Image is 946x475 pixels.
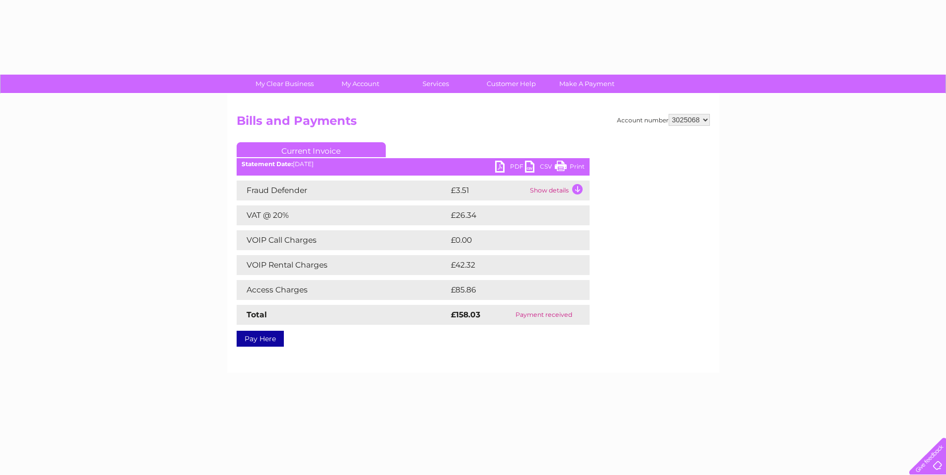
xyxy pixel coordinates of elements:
div: Account number [617,114,710,126]
a: Pay Here [237,331,284,347]
b: Statement Date: [242,160,293,168]
a: Current Invoice [237,142,386,157]
strong: Total [247,310,267,319]
strong: £158.03 [451,310,480,319]
td: Payment received [499,305,589,325]
td: Fraud Defender [237,181,448,200]
div: [DATE] [237,161,590,168]
h2: Bills and Payments [237,114,710,133]
a: Customer Help [470,75,552,93]
td: VAT @ 20% [237,205,448,225]
td: £42.32 [448,255,569,275]
a: My Clear Business [244,75,326,93]
a: My Account [319,75,401,93]
td: VOIP Rental Charges [237,255,448,275]
td: £3.51 [448,181,527,200]
td: £26.34 [448,205,570,225]
td: Access Charges [237,280,448,300]
a: CSV [525,161,555,175]
td: £85.86 [448,280,570,300]
td: £0.00 [448,230,567,250]
a: Make A Payment [546,75,628,93]
td: VOIP Call Charges [237,230,448,250]
a: Services [395,75,477,93]
td: Show details [527,181,590,200]
a: Print [555,161,585,175]
a: PDF [495,161,525,175]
